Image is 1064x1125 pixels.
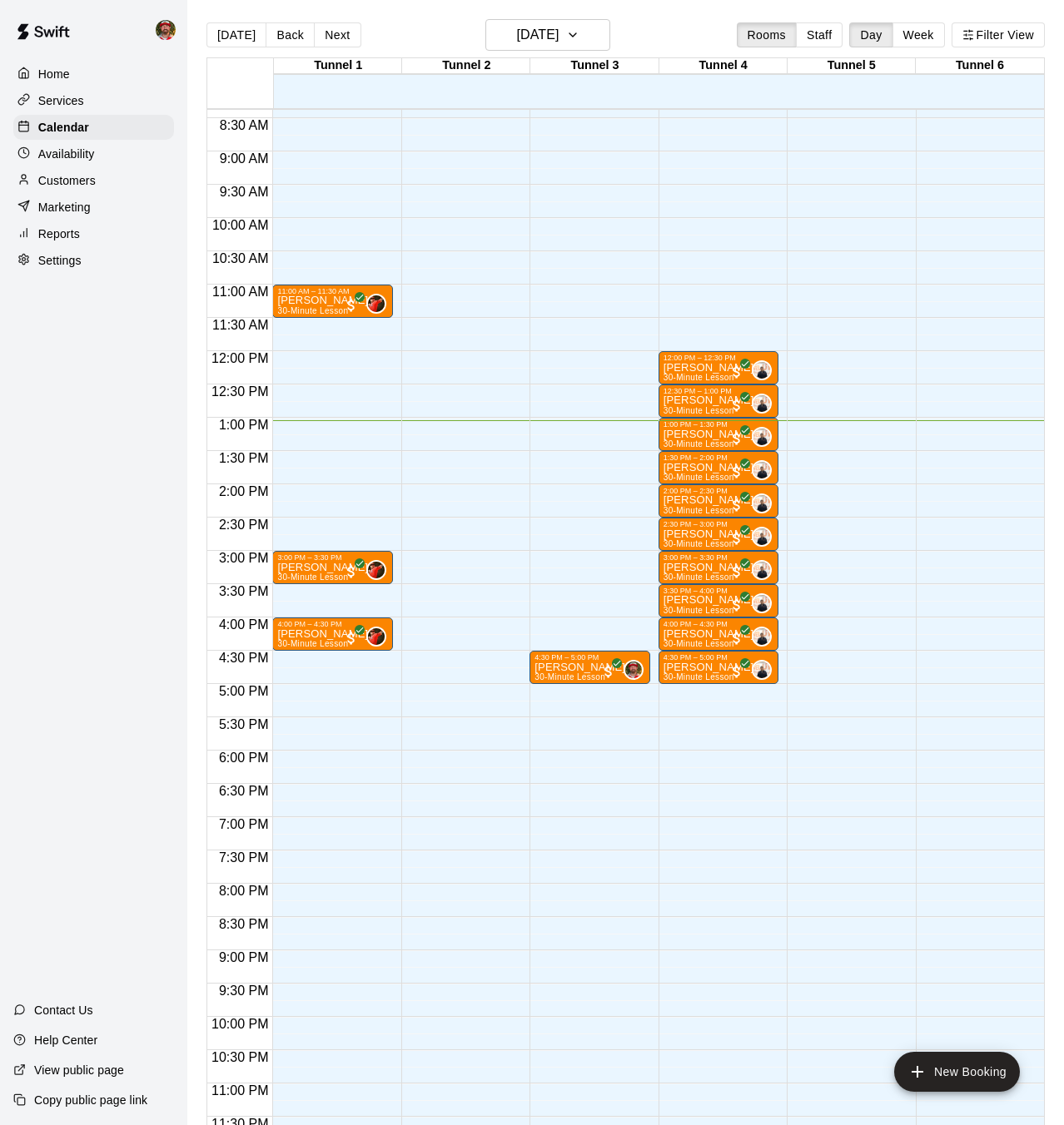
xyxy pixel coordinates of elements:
img: Dom Denicola [753,495,770,512]
span: Dom Denicola [758,560,772,580]
a: Marketing [13,195,174,220]
span: 10:00 PM [207,1017,272,1031]
span: 3:30 PM [215,584,273,598]
span: 30-Minute Lesson [664,672,734,681]
div: Bryan Farrington [152,13,187,47]
span: Dom Denicola [758,593,772,613]
span: Dom Denicola [758,360,772,380]
p: Copy public page link [34,1092,147,1108]
span: 10:30 AM [208,251,273,265]
span: 5:30 PM [215,717,273,731]
span: 30-Minute Lesson [664,439,734,449]
span: 12:30 PM [207,384,272,399]
a: Availability [13,141,174,166]
span: All customers have paid [343,297,360,314]
span: Brian Loconsole [373,294,386,314]
span: 12:00 PM [207,351,272,365]
span: All customers have paid [728,463,745,480]
div: Dom Denicola [752,527,772,547]
span: 8:30 PM [215,917,273,931]
span: 7:00 PM [215,817,273,831]
span: All customers have paid [728,597,745,613]
button: [DATE] [206,22,266,47]
span: 4:30 PM [215,651,273,665]
div: Brian Loconsole [366,627,386,647]
button: Back [266,22,315,47]
span: Dom Denicola [758,527,772,547]
span: 6:00 PM [215,751,273,765]
a: Settings [13,248,174,273]
span: 30-Minute Lesson [277,572,348,582]
div: Dom Denicola [752,427,772,447]
p: Marketing [38,199,91,216]
div: 4:00 PM – 4:30 PM: Logan Ramos [272,617,392,651]
div: 12:30 PM – 1:00 PM [664,387,773,395]
div: 1:30 PM – 2:00 PM [664,453,773,462]
div: 1:00 PM – 1:30 PM: Ted Kliebhan [659,418,778,451]
h6: [DATE] [516,23,559,47]
img: Brian Loconsole [368,562,385,578]
div: Dom Denicola [752,560,772,580]
p: Availability [38,146,95,162]
span: Dom Denicola [758,493,772,513]
p: Home [38,66,70,82]
div: Dom Denicola [752,394,772,414]
span: 9:30 AM [216,185,273,199]
p: Services [38,92,84,109]
a: Home [13,62,174,87]
span: 30-Minute Lesson [664,539,734,548]
span: 30-Minute Lesson [664,406,734,415]
img: Dom Denicola [753,528,770,545]
div: Dom Denicola [752,627,772,647]
p: Contact Us [34,1002,93,1018]
div: Reports [13,221,174,246]
div: Tunnel 4 [659,58,788,74]
div: 12:30 PM – 1:00 PM: Ted Kliebhan [659,384,778,418]
img: Dom Denicola [753,462,770,478]
div: 2:00 PM – 2:30 PM [664,487,773,495]
span: 30-Minute Lesson [664,373,734,382]
div: Tunnel 1 [274,58,402,74]
span: 30-Minute Lesson [664,639,734,648]
a: Customers [13,168,174,193]
img: Brian Loconsole [368,628,385,645]
span: 30-Minute Lesson [664,506,734,515]
img: Dom Denicola [753,362,770,379]
div: Tunnel 2 [402,58,530,74]
span: 30-Minute Lesson [664,572,734,582]
span: 10:00 AM [208,218,273,232]
span: 11:00 AM [208,285,273,299]
div: Dom Denicola [752,593,772,613]
span: All customers have paid [343,563,360,580]
a: Services [13,88,174,113]
span: 8:30 AM [216,118,273,132]
div: 4:00 PM – 4:30 PM: Ryan Perion [659,617,778,651]
img: Dom Denicola [753,628,770,645]
div: 4:00 PM – 4:30 PM [277,620,387,628]
div: 12:00 PM – 12:30 PM: Evan Goetz [659,351,778,384]
button: Rooms [737,22,797,47]
div: 3:30 PM – 4:00 PM [664,587,773,595]
img: Brian Loconsole [368,295,385,312]
img: Bryan Farrington [156,20,176,40]
span: All customers have paid [728,663,745,680]
button: Staff [796,22,843,47]
span: 30-Minute Lesson [277,639,348,648]
span: 6:30 PM [215,784,273,798]
span: 9:00 AM [216,151,273,166]
span: 30-Minute Lesson [664,606,734,615]
button: Week [892,22,945,47]
span: Dom Denicola [758,394,772,414]
span: 10:30 PM [207,1050,272,1064]
span: Dom Denicola [758,427,772,447]
img: Dom Denicola [753,395,770,412]
span: All customers have paid [600,663,617,680]
span: All customers have paid [728,530,745,547]
div: 1:30 PM – 2:00 PM: Ted Kliebhan [659,451,778,484]
p: View public page [34,1062,124,1078]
